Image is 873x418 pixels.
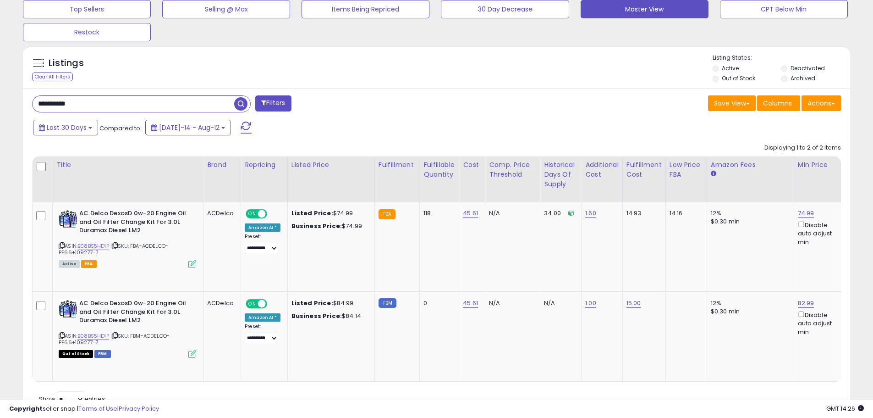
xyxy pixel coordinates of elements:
label: Out of Stock [722,74,755,82]
span: All listings that are currently out of stock and unavailable for purchase on Amazon [59,350,93,358]
label: Archived [791,74,815,82]
span: ON [247,300,258,308]
div: 14.93 [626,209,659,217]
span: ON [247,210,258,218]
a: 15.00 [626,299,641,308]
label: Deactivated [791,64,825,72]
span: Last 30 Days [47,123,87,132]
div: 34.00 [544,209,574,217]
div: 118 [423,209,452,217]
small: Amazon Fees. [711,170,716,178]
div: Amazon AI * [245,313,280,322]
h5: Listings [49,57,84,70]
div: Min Price [798,160,845,170]
div: 12% [711,299,787,307]
a: Privacy Policy [119,404,159,413]
button: Columns [757,95,800,111]
span: FBA [81,260,97,268]
a: B08BS5HD1P [77,332,109,340]
a: 74.99 [798,209,814,218]
div: Cost [463,160,481,170]
div: 0 [423,299,452,307]
span: FBM [94,350,111,358]
a: 1.00 [585,299,596,308]
button: Filters [255,95,291,111]
div: Title [56,160,199,170]
a: 45.61 [463,299,478,308]
b: AC Delco DexosD 0w-20 Engine Oil and Oil Filter Change Kit For 3.0L Duramax Diesel LM2 [79,209,191,237]
span: 2025-09-12 14:26 GMT [826,404,864,413]
div: $0.30 min [711,217,787,226]
img: 51OnzdNPAYL._SL40_.jpg [59,299,77,318]
div: Fulfillable Quantity [423,160,455,179]
div: Comp. Price Threshold [489,160,536,179]
a: 82.99 [798,299,814,308]
a: 1.60 [585,209,596,218]
div: ACDelco [207,209,234,217]
div: Disable auto adjust min [798,310,842,336]
b: Business Price: [291,312,342,320]
div: N/A [544,299,574,307]
span: OFF [266,300,280,308]
button: [DATE]-14 - Aug-12 [145,120,231,135]
div: $74.99 [291,222,368,230]
div: Fulfillment Cost [626,160,662,179]
div: $84.99 [291,299,368,307]
div: ASIN: [59,299,196,357]
button: Restock [23,23,151,41]
p: Listing States: [713,54,850,62]
span: Compared to: [99,124,142,133]
span: Columns [763,99,792,108]
div: N/A [489,209,533,217]
span: Show: entries [39,395,105,403]
div: Low Price FBA [670,160,703,179]
div: Displaying 1 to 2 of 2 items [764,144,841,152]
a: 45.61 [463,209,478,218]
button: Last 30 Days [33,120,98,135]
div: N/A [489,299,533,307]
div: seller snap | | [9,405,159,413]
div: $74.99 [291,209,368,217]
div: Preset: [245,234,280,254]
div: Historical Days Of Supply [544,160,577,189]
span: | SKU: FBA-ACDELCO-PF66+109277-7 [59,242,168,256]
a: Terms of Use [78,404,117,413]
span: | SKU: FBM-ACDELCO-PF66+109277-7 [59,332,170,346]
img: 51OnzdNPAYL._SL40_.jpg [59,209,77,228]
div: $84.14 [291,312,368,320]
b: Business Price: [291,222,342,230]
div: 14.16 [670,209,700,217]
div: Listed Price [291,160,371,170]
span: [DATE]-14 - Aug-12 [159,123,220,132]
b: AC Delco DexosD 0w-20 Engine Oil and Oil Filter Change Kit For 3.0L Duramax Diesel LM2 [79,299,191,327]
small: FBA [379,209,395,219]
div: Additional Cost [585,160,619,179]
div: Clear All Filters [32,72,73,81]
div: $0.30 min [711,307,787,316]
div: Disable auto adjust min [798,220,842,246]
div: ACDelco [207,299,234,307]
div: 12% [711,209,787,217]
label: Active [722,64,739,72]
small: FBM [379,298,396,308]
button: Save View [708,95,756,111]
div: Preset: [245,323,280,344]
span: All listings currently available for purchase on Amazon [59,260,80,268]
strong: Copyright [9,404,43,413]
a: B08BS5HD1P [77,242,109,250]
div: Brand [207,160,237,170]
div: Amazon Fees [711,160,790,170]
b: Listed Price: [291,299,333,307]
div: Fulfillment [379,160,416,170]
b: Listed Price: [291,209,333,217]
span: OFF [266,210,280,218]
button: Actions [802,95,841,111]
div: Repricing [245,160,284,170]
div: Amazon AI * [245,223,280,232]
div: ASIN: [59,209,196,267]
